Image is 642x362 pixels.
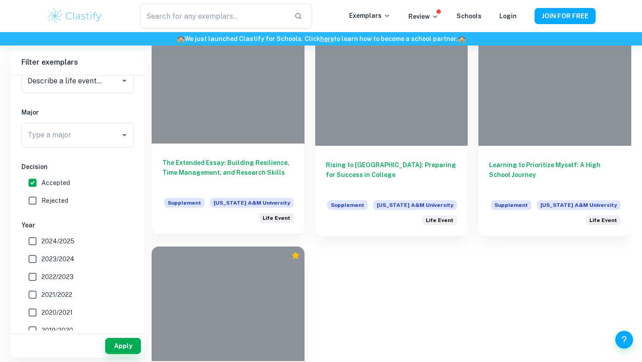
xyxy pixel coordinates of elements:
span: 2019/2020 [41,325,73,335]
span: 2022/2023 [41,272,74,282]
h6: We just launched Clastify for Schools. Click to learn how to become a school partner. [2,34,640,44]
p: Review [408,12,439,21]
button: Open [118,129,131,141]
span: [US_STATE] A&M University [210,198,294,208]
span: Supplement [491,200,531,210]
span: [US_STATE] A&M University [537,200,621,210]
span: 2023/2024 [41,254,74,264]
h6: Filter exemplars [11,50,144,75]
input: Search for any exemplars... [140,4,287,29]
a: Schools [457,12,481,20]
span: [US_STATE] A&M University [373,200,457,210]
h6: Major [21,107,134,117]
button: Help and Feedback [615,331,633,349]
a: here [320,35,334,42]
span: 🏫 [458,35,465,42]
span: Life Event [426,216,453,224]
span: Life Event [589,216,617,224]
p: Exemplars [349,11,391,21]
div: Premium [291,251,300,260]
button: JOIN FOR FREE [535,8,596,24]
span: 2021/2022 [41,290,72,300]
h6: Year [21,220,134,230]
img: Clastify logo [46,7,103,25]
div: Describe a life event which you feel has prepared you to be successful in college. [259,213,294,223]
a: Login [499,12,517,20]
h6: Learning to Prioritize Myself: A High School Journey [489,160,621,189]
span: Life Event [263,214,290,222]
div: Describe a life event which you feel has prepared you to be successful in college. [422,215,457,225]
span: Accepted [41,178,70,188]
span: 2024/2025 [41,236,74,246]
a: Rising to [GEOGRAPHIC_DATA]: Preparing for Success in CollegeSupplement[US_STATE] A&M UniversityD... [315,31,468,236]
a: Learning to Prioritize Myself: A High School JourneySupplement[US_STATE] A&M UniversityDescribe a... [478,31,631,236]
h6: Decision [21,162,134,172]
span: Rejected [41,196,68,206]
span: 🏫 [177,35,185,42]
button: Open [118,74,131,87]
button: Apply [105,338,141,354]
span: Supplement [164,198,205,208]
h6: Rising to [GEOGRAPHIC_DATA]: Preparing for Success in College [326,160,457,189]
a: The Extended Essay: Building Resilience, Time Management, and Research SkillsSupplement[US_STATE]... [152,31,305,236]
span: 2020/2021 [41,308,73,317]
div: Describe a life event which you feel has prepared you to be successful in college. [586,215,621,225]
h6: The Extended Essay: Building Resilience, Time Management, and Research Skills [162,158,294,187]
span: Supplement [327,200,368,210]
